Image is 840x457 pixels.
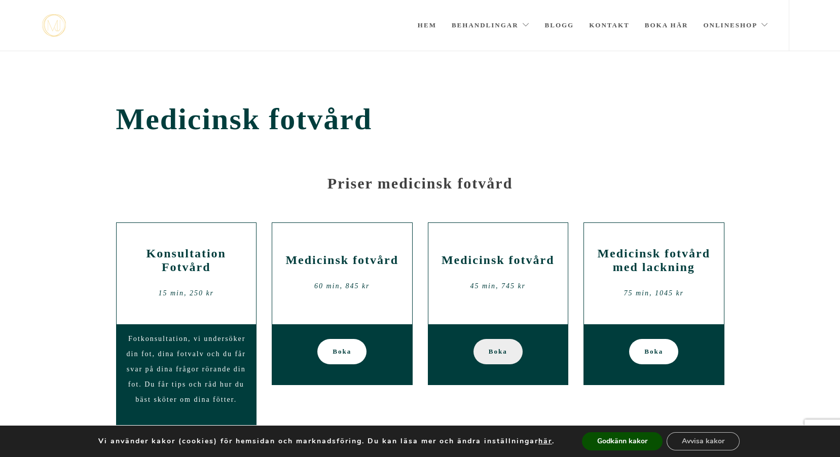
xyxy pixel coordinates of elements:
[538,437,552,446] button: här
[333,339,351,364] span: Boka
[317,339,367,364] a: Boka
[116,102,724,137] span: Medicinsk fotvård
[280,253,405,267] h2: Medicinsk fotvård
[592,286,716,301] div: 75 min, 1045 kr
[436,279,561,294] div: 45 min, 745 kr
[42,14,66,37] img: mjstudio
[629,339,678,364] a: Boka
[127,335,246,403] span: Fotkonsultation, vi undersöker din fot, dina fotvalv och du får svar på dina frågor rörande din f...
[667,432,740,450] button: Avvisa kakor
[42,14,66,37] a: mjstudio mjstudio mjstudio
[582,432,663,450] button: Godkänn kakor
[592,247,716,274] h2: Medicinsk fotvård med lackning
[124,247,249,274] h2: Konsultation Fotvård
[327,175,513,192] strong: Priser medicinsk fotvård
[124,286,249,301] div: 15 min, 250 kr
[436,253,561,267] h2: Medicinsk fotvård
[473,339,523,364] a: Boka
[98,437,555,446] p: Vi använder kakor (cookies) för hemsidan och marknadsföring. Du kan läsa mer och ändra inställnin...
[280,279,405,294] div: 60 min, 845 kr
[644,339,663,364] span: Boka
[489,339,507,364] span: Boka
